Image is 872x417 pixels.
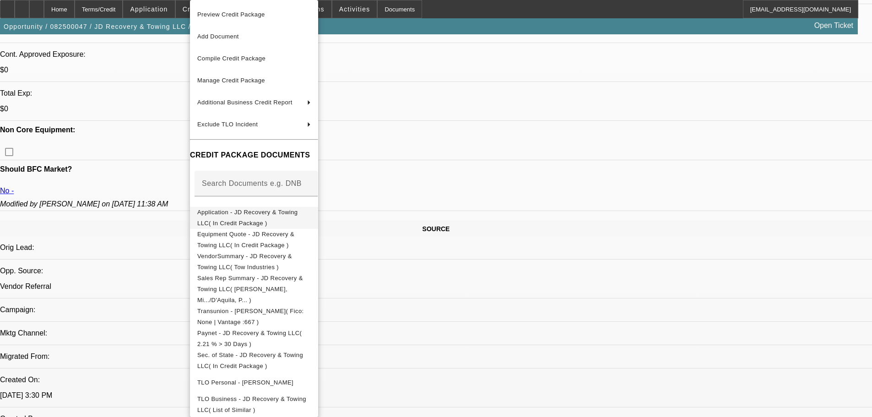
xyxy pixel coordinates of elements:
span: Exclude TLO Incident [197,121,258,128]
span: TLO Business - JD Recovery & Towing LLC( List of Similar ) [197,395,306,413]
mat-label: Search Documents e.g. DNB [202,179,302,187]
button: Equipment Quote - JD Recovery & Towing LLC( In Credit Package ) [190,229,318,251]
span: Preview Credit Package [197,11,265,18]
span: Sec. of State - JD Recovery & Towing LLC( In Credit Package ) [197,352,303,369]
span: Application - JD Recovery & Towing LLC( In Credit Package ) [197,209,298,227]
button: Sales Rep Summary - JD Recovery & Towing LLC( Culligan, Mi.../D'Aquila, P... ) [190,273,318,306]
span: Add Document [197,33,239,40]
h4: CREDIT PACKAGE DOCUMENTS [190,150,318,161]
span: Compile Credit Package [197,55,265,62]
span: Paynet - JD Recovery & Towing LLC( 2.21 % > 30 Days ) [197,330,302,347]
span: Manage Credit Package [197,77,265,84]
span: Sales Rep Summary - JD Recovery & Towing LLC( [PERSON_NAME], Mi.../D'Aquila, P... ) [197,275,303,303]
span: VendorSummary - JD Recovery & Towing LLC( Tow Industries ) [197,253,292,271]
span: TLO Personal - [PERSON_NAME] [197,379,293,386]
button: Paynet - JD Recovery & Towing LLC( 2.21 % > 30 Days ) [190,328,318,350]
button: VendorSummary - JD Recovery & Towing LLC( Tow Industries ) [190,251,318,273]
button: Transunion - Anderson, Jon( Fico: None | Vantage :667 ) [190,306,318,328]
button: TLO Business - JD Recovery & Towing LLC( List of Similar ) [190,394,318,416]
button: TLO Personal - Anderson, Jon [190,372,318,394]
span: Additional Business Credit Report [197,99,292,106]
span: Transunion - [PERSON_NAME]( Fico: None | Vantage :667 ) [197,308,304,325]
button: Sec. of State - JD Recovery & Towing LLC( In Credit Package ) [190,350,318,372]
button: Application - JD Recovery & Towing LLC( In Credit Package ) [190,207,318,229]
span: Equipment Quote - JD Recovery & Towing LLC( In Credit Package ) [197,231,294,249]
